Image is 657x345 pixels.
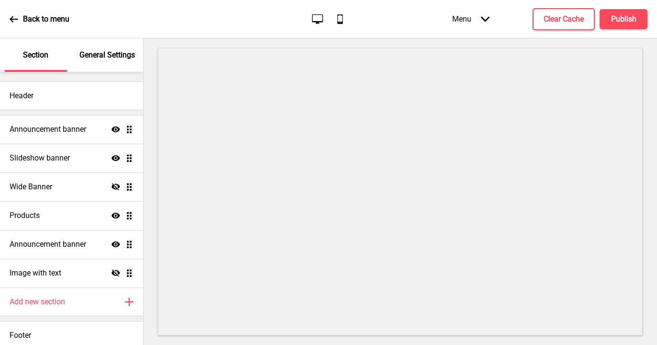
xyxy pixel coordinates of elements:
[10,6,69,32] a: Back to menu
[611,14,636,24] h4: Publish
[79,50,135,60] p: General Settings
[10,91,33,101] h4: Header
[443,5,499,33] div: Menu
[23,50,48,60] p: Section
[544,14,584,24] h4: Clear Cache
[10,239,86,250] h4: Announcement banner
[23,14,69,24] p: Back to menu
[10,182,52,192] h4: Wide Banner
[10,297,65,307] h4: Add new section
[10,210,40,221] h4: Products
[533,8,595,30] button: Clear Cache
[10,330,31,341] h4: Footer
[10,153,70,163] h4: Slideshow banner
[10,268,61,278] h4: Image with text
[10,124,86,135] h4: Announcement banner
[600,9,647,29] button: Publish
